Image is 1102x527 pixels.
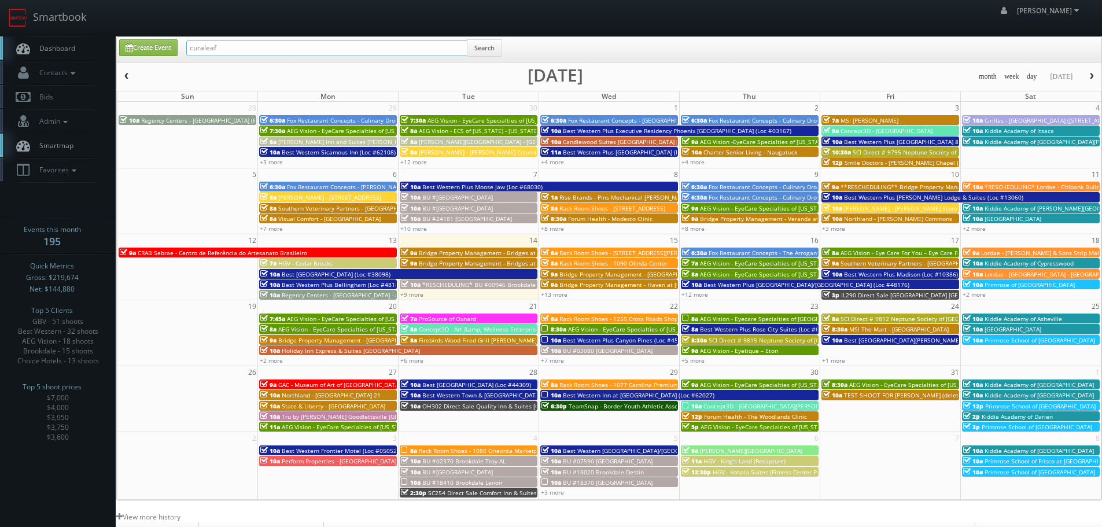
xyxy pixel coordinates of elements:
[400,158,427,166] a: +12 more
[260,423,280,431] span: 11a
[975,69,1001,84] button: month
[844,391,1092,399] span: TEST SHOOT FOR [PERSON_NAME] (delete after confirming Smartbook is working for her)
[320,91,336,101] span: Mon
[563,336,690,344] span: Best Western Plus Canyon Pines (Loc #45083)
[278,381,488,389] span: GAC - Museum of Art of [GEOGRAPHIC_DATA][PERSON_NAME] (second shoot)
[985,127,1054,135] span: Kiddie Academy of Itsaca
[841,116,898,124] span: MSI [PERSON_NAME]
[845,159,1041,167] span: Smile Doctors - [PERSON_NAME] Chapel [PERSON_NAME] Orthodontics
[823,259,839,267] span: 9a
[844,193,1023,201] span: Best Western Plus [PERSON_NAME] Lodge & Suites (Loc #13060)
[844,336,998,344] span: Best [GEOGRAPHIC_DATA][PERSON_NAME] (Loc #32091)
[422,183,543,191] span: Best Western Plus Moose Jaw (Loc #68030)
[138,249,307,257] span: CRAB Sebrae - Centro de Referência do Artesanato Brasileiro
[116,512,180,522] a: View more history
[260,270,280,278] span: 10a
[700,347,778,355] span: AEG Vision - Eyetique – Eton
[682,402,702,410] span: 10a
[682,249,707,257] span: 6:30a
[963,116,983,124] span: 10a
[700,215,877,223] span: Bridge Property Management - Veranda at [GEOGRAPHIC_DATA]
[260,336,277,344] span: 9a
[1000,69,1023,84] button: week
[822,356,845,364] a: +1 more
[467,39,502,57] button: Search
[419,447,549,455] span: Rack Room Shoes - 1080 Oneonta Marketplace
[963,457,983,465] span: 10a
[559,281,731,289] span: Bridge Property Management - Haven at [GEOGRAPHIC_DATA]
[681,356,705,364] a: +5 more
[963,336,983,344] span: 10a
[260,138,277,146] span: 8a
[709,249,905,257] span: Fox Restaurant Concepts - The Arrogant Butcher - [GEOGRAPHIC_DATA]
[682,336,707,344] span: 8:30a
[682,412,702,421] span: 12p
[260,457,280,465] span: 10a
[260,281,280,289] span: 10a
[823,138,842,146] span: 10a
[401,489,426,497] span: 2:30p
[282,148,396,156] span: Best Western Sicamous Inn (Loc #62108)
[34,116,71,126] span: Admin
[260,259,277,267] span: 7a
[541,315,558,323] span: 8a
[427,116,637,124] span: AEG Vision - EyeCare Specialties of [US_STATE] – [PERSON_NAME] Eye Clinic
[422,468,493,476] span: BU #[GEOGRAPHIC_DATA]
[260,215,277,223] span: 8a
[682,423,699,431] span: 5p
[563,391,714,399] span: Best Western Inn at [GEOGRAPHIC_DATA] (Loc #62027)
[682,138,698,146] span: 9a
[419,249,594,257] span: Bridge Property Management - Bridges at [GEOGRAPHIC_DATA]
[963,325,983,333] span: 10a
[823,249,839,257] span: 8a
[401,381,421,389] span: 10a
[1017,6,1082,16] span: [PERSON_NAME]
[841,183,1044,191] span: **RESCHEDULING** Bridge Property Management - [GEOGRAPHIC_DATA]
[278,259,333,267] span: HGV - Cedar Breaks
[563,478,653,487] span: BU #18370 [GEOGRAPHIC_DATA]
[401,249,417,257] span: 9a
[841,127,933,135] span: Concept3D - [GEOGRAPHIC_DATA]
[422,381,531,389] span: Best [GEOGRAPHIC_DATA] (Loc #44309)
[823,270,842,278] span: 10a
[260,116,285,124] span: 6:30a
[287,315,514,323] span: AEG Vision - EyeCare Specialties of [US_STATE] – [GEOGRAPHIC_DATA] HD EyeCare
[985,402,1096,410] span: Primrose School of [GEOGRAPHIC_DATA]
[260,148,280,156] span: 10a
[559,270,704,278] span: Bridge Property Management - [GEOGRAPHIC_DATA]
[823,336,842,344] span: 10a
[682,148,702,156] span: 10a
[963,204,983,212] span: 10a
[401,315,417,323] span: 7a
[682,259,698,267] span: 7a
[682,183,707,191] span: 6:30a
[568,215,653,223] span: Forum Health - Modesto Clinic
[700,138,892,146] span: AEG Vision -EyeCare Specialties of [US_STATE] – Eyes On Sammamish
[963,447,983,455] span: 10a
[422,391,578,399] span: Best Western Town & [GEOGRAPHIC_DATA] (Loc #05423)
[260,158,283,166] a: +3 more
[419,336,537,344] span: Firebirds Wood Fired Grill [PERSON_NAME]
[823,183,839,191] span: 9a
[260,204,277,212] span: 8a
[401,402,421,410] span: 10a
[278,138,413,146] span: [PERSON_NAME] Inn and Suites [PERSON_NAME]
[401,457,421,465] span: 10a
[422,402,652,410] span: OH302 Direct Sale Quality Inn & Suites [GEOGRAPHIC_DATA] - [GEOGRAPHIC_DATA]
[34,165,79,175] span: Favorites
[963,127,983,135] span: 10a
[563,447,755,455] span: Best Western [GEOGRAPHIC_DATA]/[GEOGRAPHIC_DATA] (Loc #05785)
[541,347,561,355] span: 10a
[282,423,487,431] span: AEG Vision - EyeCare Specialties of [US_STATE] – [PERSON_NAME] EyeCare
[682,381,698,389] span: 9a
[568,116,761,124] span: Fox Restaurant Concepts - [GEOGRAPHIC_DATA] - [GEOGRAPHIC_DATA]
[401,447,417,455] span: 8a
[260,127,285,135] span: 7:30a
[823,204,842,212] span: 10a
[563,468,644,476] span: BU #18020 Brookdale Destin
[700,325,835,333] span: Best Western Plus Rose City Suites (Loc #66042)
[282,412,445,421] span: Tru by [PERSON_NAME] Goodlettsville [GEOGRAPHIC_DATA]
[401,127,417,135] span: 8a
[563,457,653,465] span: BU #07590 [GEOGRAPHIC_DATA]
[260,325,277,333] span: 8a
